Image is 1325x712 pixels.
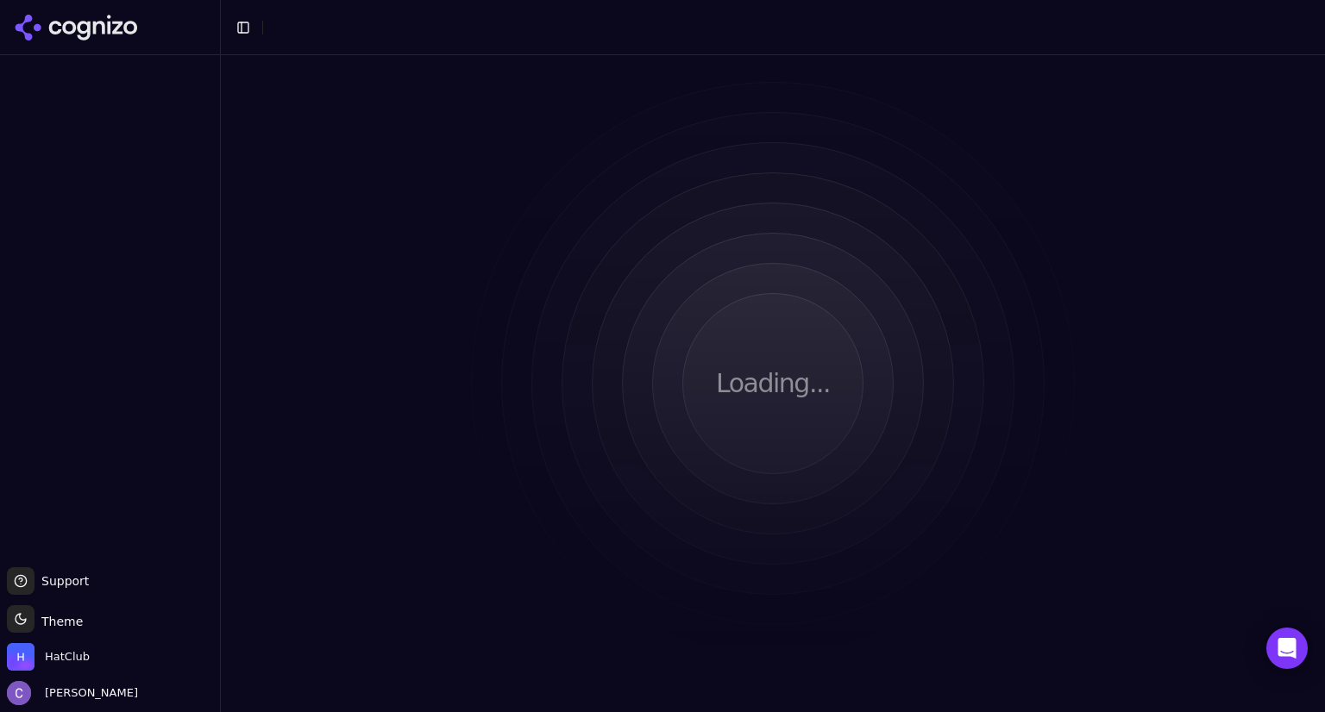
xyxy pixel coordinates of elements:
[7,681,31,705] img: Chris Hayes
[716,368,830,399] p: Loading...
[35,572,89,590] span: Support
[7,643,35,671] img: HatClub
[45,649,90,665] span: HatClub
[7,681,138,705] button: Open user button
[7,643,90,671] button: Open organization switcher
[1266,628,1308,669] div: Open Intercom Messenger
[35,615,83,628] span: Theme
[38,685,138,701] span: [PERSON_NAME]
